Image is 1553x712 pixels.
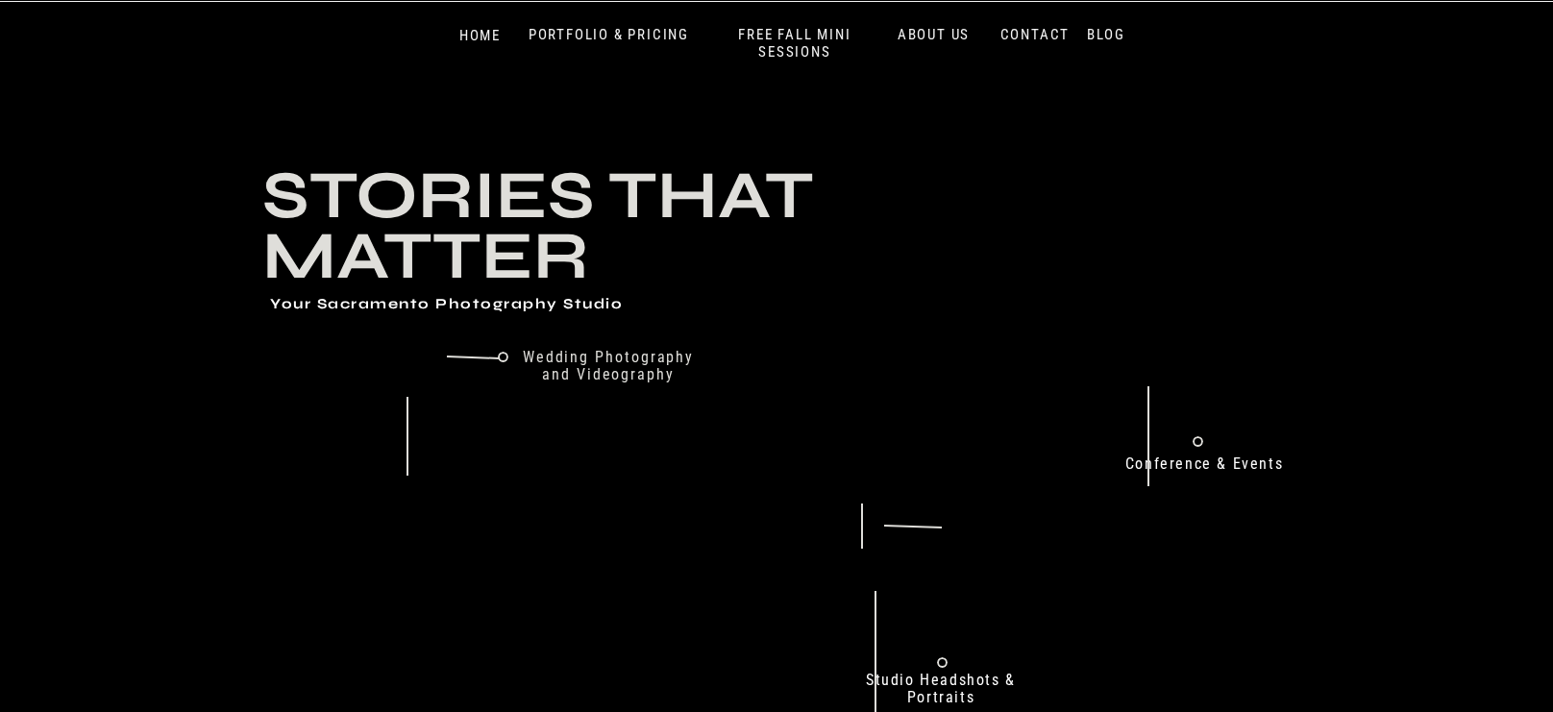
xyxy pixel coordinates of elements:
a: CONTACT [996,26,1074,44]
a: HOME [439,27,521,45]
a: ABOUT US [893,26,974,44]
a: Conference & Events [1112,455,1296,481]
a: BLOG [1082,26,1130,44]
a: FREE FALL MINI SESSIONS [715,26,875,61]
h1: Your Sacramento Photography Studio [270,296,645,315]
a: PORTFOLIO & PRICING [521,26,697,44]
h3: Stories that Matter [262,165,883,282]
a: Wedding Photography and Videography [508,349,708,401]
